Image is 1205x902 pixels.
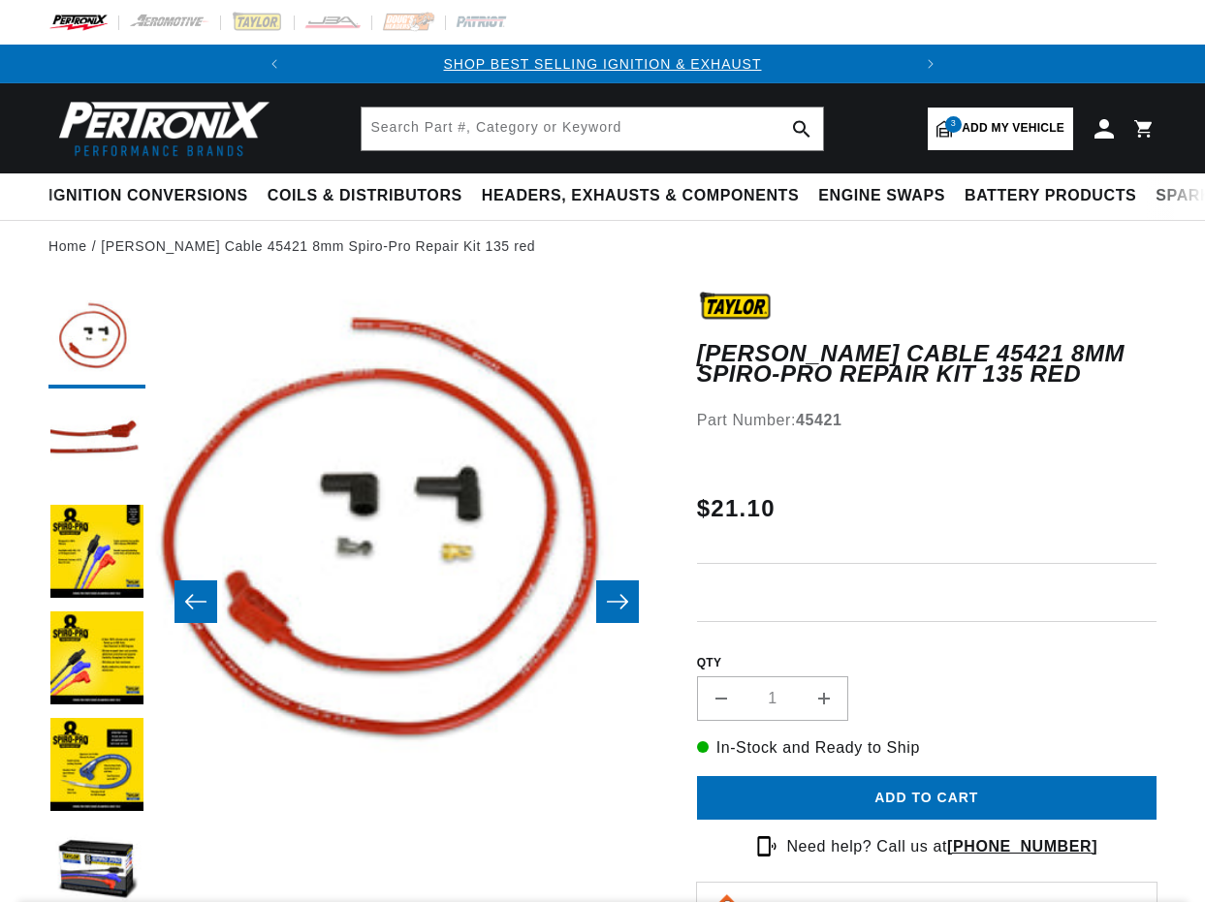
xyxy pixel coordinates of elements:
[796,412,842,428] strong: 45421
[928,108,1073,150] a: 3Add my vehicle
[48,611,145,708] button: Load image 4 in gallery view
[48,505,145,602] button: Load image 3 in gallery view
[294,53,910,75] div: Announcement
[697,655,1157,671] label: QTY
[786,834,1097,859] p: Need help? Call us at
[48,235,1157,257] nav: breadcrumbs
[48,95,271,162] img: Pertronix
[362,108,823,150] input: Search Part #, Category or Keyword
[697,491,776,526] span: $21.10
[472,173,809,219] summary: Headers, Exhausts & Components
[962,119,1064,138] span: Add my vehicle
[947,838,1097,855] a: [PHONE_NUMBER]
[255,45,294,83] button: Translation missing: en.sections.announcements.previous_announcement
[697,735,1157,761] p: In-Stock and Ready to Ship
[48,186,248,206] span: Ignition Conversions
[48,173,258,219] summary: Ignition Conversions
[697,776,1157,820] button: Add to cart
[818,186,945,206] span: Engine Swaps
[48,235,87,257] a: Home
[443,56,761,72] a: SHOP BEST SELLING IGNITION & EXHAUST
[48,292,145,389] button: Load image 1 in gallery view
[596,580,639,623] button: Slide right
[294,53,910,75] div: 1 of 2
[780,108,823,150] button: search button
[48,718,145,815] button: Load image 5 in gallery view
[911,45,950,83] button: Translation missing: en.sections.announcements.next_announcement
[174,580,217,623] button: Slide left
[955,173,1146,219] summary: Battery Products
[697,408,1157,433] div: Part Number:
[48,398,145,495] button: Load image 2 in gallery view
[258,173,472,219] summary: Coils & Distributors
[945,116,962,133] span: 3
[809,173,955,219] summary: Engine Swaps
[965,186,1136,206] span: Battery Products
[101,235,535,257] a: [PERSON_NAME] Cable 45421 8mm Spiro-Pro Repair Kit 135 red
[268,186,462,206] span: Coils & Distributors
[697,344,1157,384] h1: [PERSON_NAME] Cable 45421 8mm Spiro-Pro Repair Kit 135 red
[482,186,799,206] span: Headers, Exhausts & Components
